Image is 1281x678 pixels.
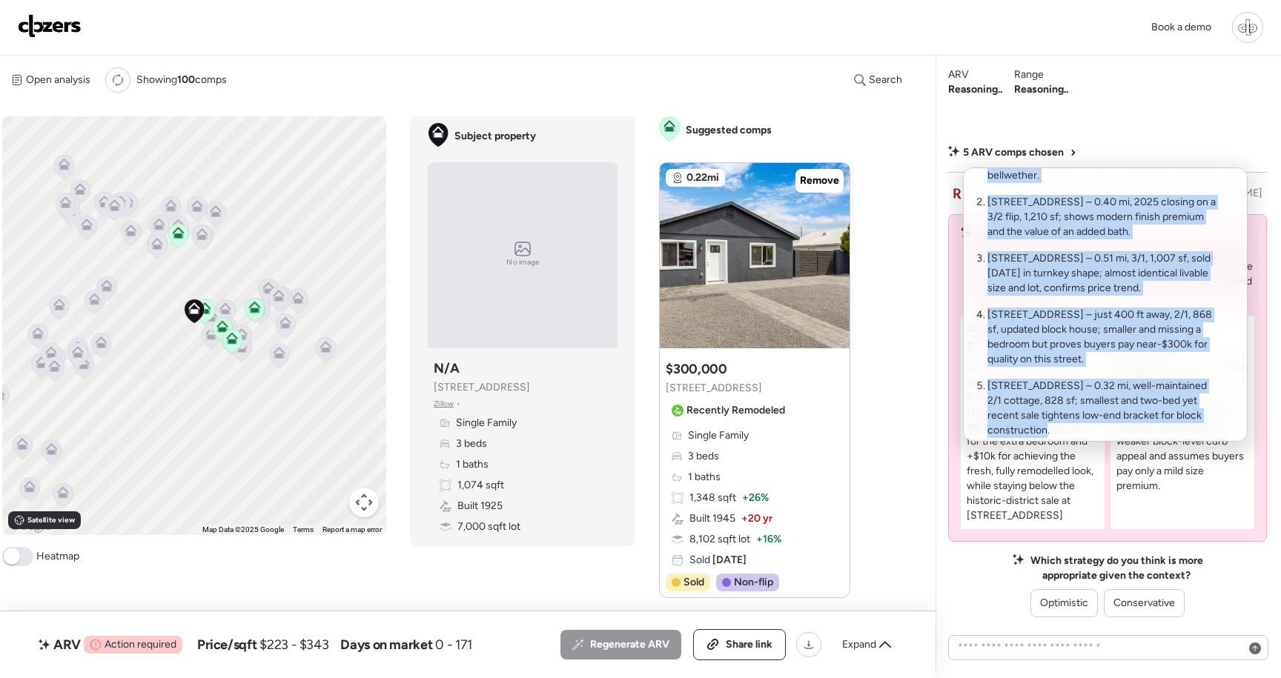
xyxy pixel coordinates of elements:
[987,379,1217,438] li: [STREET_ADDRESS] – 0.32 mi, well-maintained 2/1 cottage, 828 sf; smallest and two-bed yet recent ...
[105,637,176,652] span: Action required
[53,636,81,654] span: ARV
[197,636,256,654] span: Price/sqft
[987,195,1217,239] li: [STREET_ADDRESS] – 0.40 mi, 2025 closing on a 3/2 flip, 1,210 sf; shows modern finish premium and...
[1151,21,1211,33] span: Book a demo
[987,251,1217,296] li: [STREET_ADDRESS] – 0.51 mi, 3/1, 1,007 sf, sold [DATE] in turnkey shape; almost identical livable...
[590,637,669,652] span: Regenerate ARV
[18,14,82,38] img: Logo
[259,636,328,654] span: $223 - $343
[842,637,876,652] span: Expand
[987,308,1217,367] li: [STREET_ADDRESS] – just 400 ft away, 2/1, 868 sf, updated block house; smaller and missing a bedr...
[435,636,471,654] span: 0 - 171
[726,637,772,652] span: Share link
[340,636,432,654] span: Days on market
